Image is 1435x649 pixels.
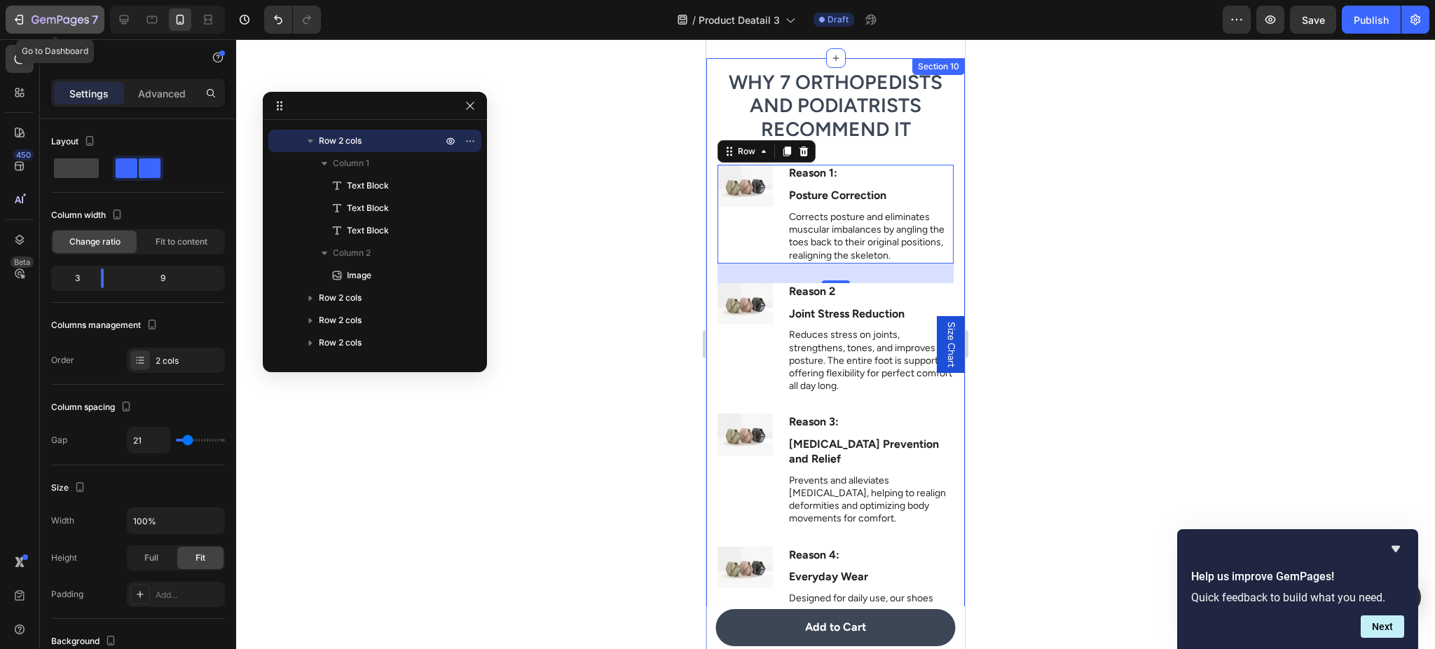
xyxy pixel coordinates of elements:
div: Column spacing [51,398,135,417]
span: Row 2 cols [319,134,362,148]
span: Change ratio [69,235,121,248]
div: Columns management [51,316,160,335]
input: Auto [128,428,170,453]
span: Draft [828,13,849,26]
span: Product Deatail 3 [699,13,780,27]
span: Row 2 cols [319,291,362,305]
button: Save [1290,6,1336,34]
span: Text Block [347,179,389,193]
button: Hide survey [1387,540,1404,557]
div: Size [51,479,88,498]
div: 9 [115,268,222,288]
span: Text Block [347,224,389,238]
div: Beta [11,257,34,268]
span: Text Block [347,201,389,215]
div: Undo/Redo [264,6,321,34]
div: 2 cols [156,355,221,367]
span: Fit [195,552,205,564]
span: Full [144,552,158,564]
p: Advanced [138,86,186,101]
div: Width [51,514,74,527]
span: Image [347,268,371,282]
span: Column 2 [333,246,371,260]
div: Order [51,354,74,367]
div: Publish [1354,13,1389,27]
h2: Help us improve GemPages! [1191,568,1404,585]
div: 450 [13,149,34,160]
iframe: Design area [706,39,965,649]
p: Quick feedback to build what you need. [1191,591,1404,604]
p: Row [68,50,187,67]
div: 3 [54,268,90,288]
button: 7 [6,6,104,34]
span: Save [1302,14,1325,26]
div: Height [51,552,77,564]
div: Add... [156,589,221,601]
span: Row 2 cols [319,313,362,327]
button: Publish [1342,6,1401,34]
span: Fit to content [156,235,207,248]
span: / [692,13,696,27]
span: Row 2 cols [319,336,362,350]
div: Gap [51,434,67,446]
button: Next question [1361,615,1404,638]
input: Auto [128,508,224,533]
div: Padding [51,588,83,601]
p: 7 [92,11,98,28]
div: Layout [51,132,98,151]
span: Column 1 [333,156,369,170]
div: Help us improve GemPages! [1191,540,1404,638]
p: Settings [69,86,109,101]
div: Column width [51,206,125,225]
